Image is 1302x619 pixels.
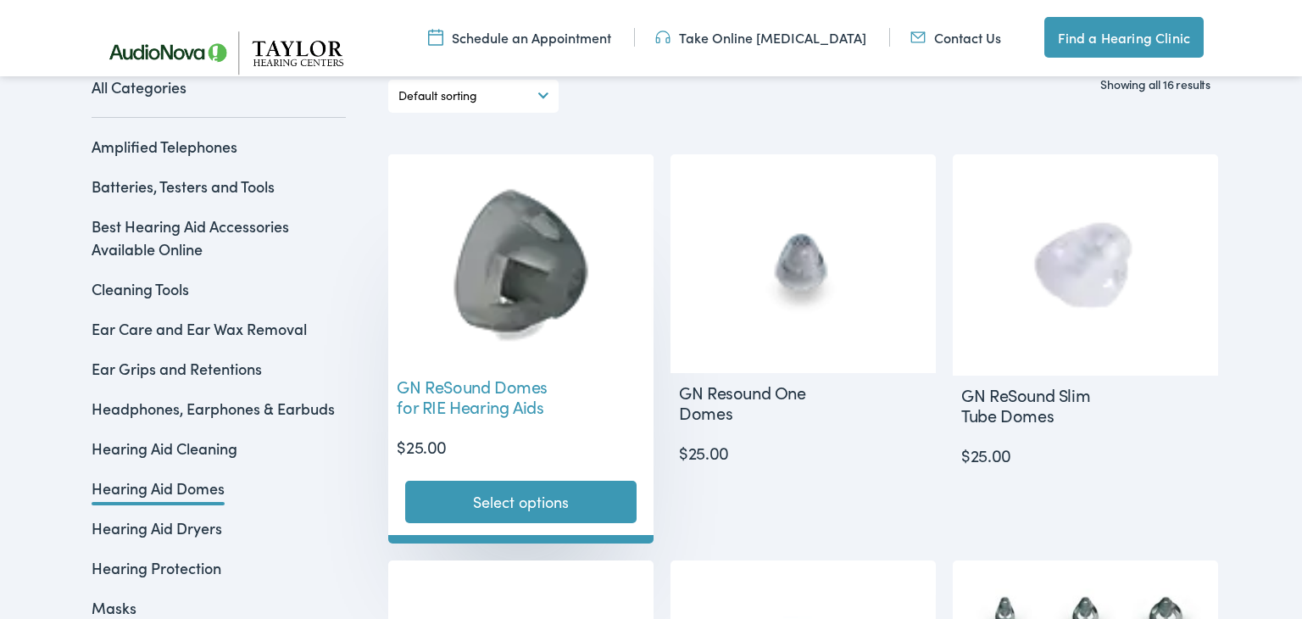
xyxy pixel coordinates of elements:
[670,154,936,465] a: GN Resound One Domes $25.00
[953,154,1218,467] a: GN ReSound Slim Tube Domes $25.00
[679,440,688,464] span: $
[679,440,729,464] bdi: 25.00
[92,517,222,538] a: Hearing Aid Dryers
[92,318,307,339] a: Ear Care and Ear Wax Removal
[398,80,548,113] select: Shop order
[655,28,866,47] a: Take Online [MEDICAL_DATA]
[92,597,136,618] a: Masks
[428,28,611,47] a: Schedule an Appointment
[1100,75,1210,93] p: Showing all 16 results
[92,215,289,259] a: Best Hearing Aid Accessories Available Online
[92,477,225,499] a: Hearing Aid Domes
[428,28,443,47] img: utility icon
[405,481,637,523] a: Select options for “GN ReSound Domes for RIE Hearing Aids”
[92,557,221,578] a: Hearing Protection
[397,434,406,458] span: $
[397,434,447,458] bdi: 25.00
[92,176,275,197] a: Batteries, Testers and Tools
[388,367,569,425] h2: GN ReSound Domes for RIE Hearing Aids
[670,373,851,431] h2: GN Resound One Domes
[953,376,1133,433] h2: GN ReSound Slim Tube Domes
[92,358,262,379] a: Ear Grips and Retentions
[1044,17,1204,58] a: Find a Hearing Clinic
[92,398,335,419] a: Headphones, Earphones & Earbuds
[388,154,654,459] a: GN ReSound Domes for RIE Hearing Aids $25.00
[961,443,971,466] span: $
[92,278,189,299] a: Cleaning Tools
[910,28,1001,47] a: Contact Us
[910,28,926,47] img: utility icon
[655,28,670,47] img: utility icon
[961,443,1011,466] bdi: 25.00
[92,438,237,459] a: Hearing Aid Cleaning
[92,136,237,157] a: Amplified Telephones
